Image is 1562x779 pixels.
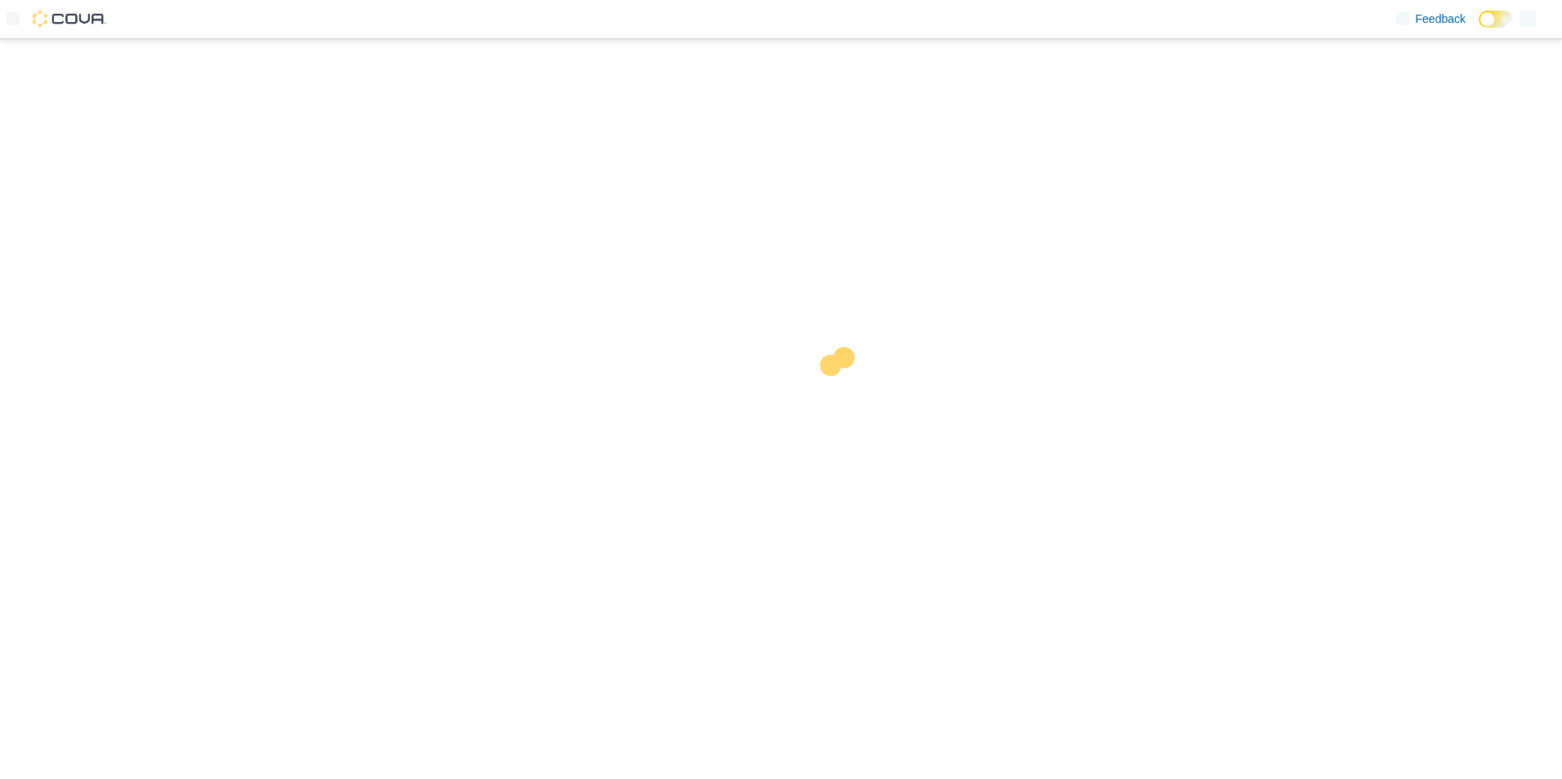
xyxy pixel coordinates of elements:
input: Dark Mode [1479,11,1513,28]
img: Cova [33,11,106,27]
span: Dark Mode [1479,28,1479,29]
img: cova-loader [781,335,904,457]
a: Feedback [1390,2,1472,35]
span: Feedback [1416,11,1466,27]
